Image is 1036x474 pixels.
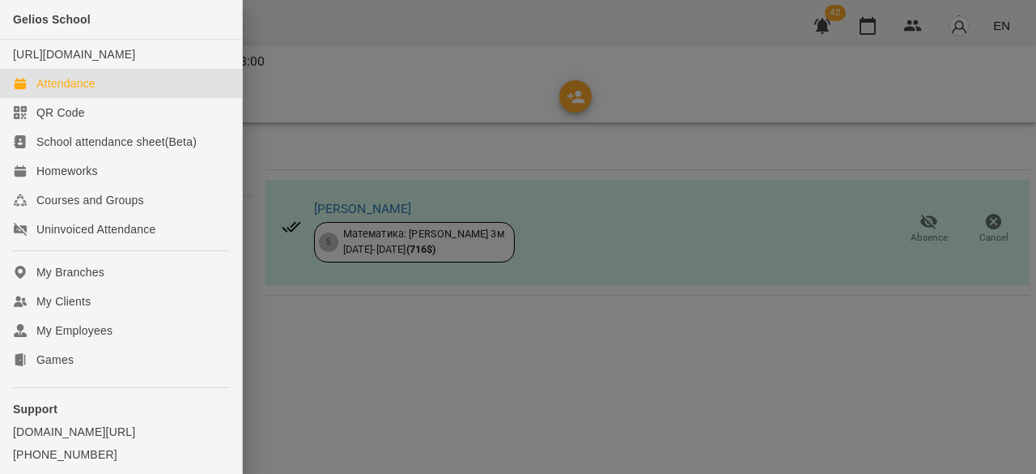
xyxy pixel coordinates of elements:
span: Gelios School [13,13,91,26]
div: Attendance [36,75,96,92]
div: Courses and Groups [36,192,144,208]
div: Games [36,352,74,368]
div: My Employees [36,322,113,339]
a: [DOMAIN_NAME][URL] [13,424,229,440]
a: [URL][DOMAIN_NAME] [13,48,135,61]
div: School attendance sheet(Beta) [36,134,197,150]
div: My Clients [36,293,91,310]
div: Homeworks [36,163,98,179]
div: QR Code [36,105,85,121]
a: [PHONE_NUMBER] [13,446,229,463]
p: Support [13,401,229,417]
div: Uninvoiced Attendance [36,221,155,237]
div: My Branches [36,264,104,280]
